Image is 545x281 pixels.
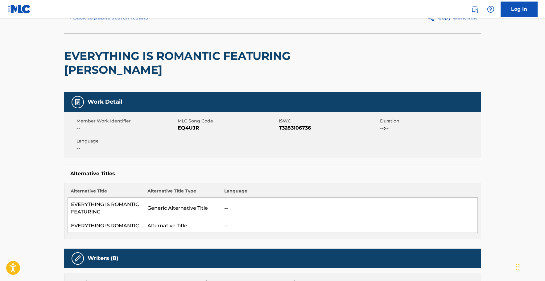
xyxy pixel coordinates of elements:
[76,124,176,132] span: --
[380,118,480,124] span: Duration
[178,118,277,124] span: MLC Song Code
[501,2,538,17] a: Log In
[380,124,480,132] span: --:--
[221,188,477,198] th: Language
[144,219,221,233] td: Alternative Title
[70,171,475,177] h5: Alternative Titles
[68,198,144,219] td: EVERYTHING IS ROMANTIC FEATURING
[514,251,545,281] iframe: Chat Widget
[88,98,122,105] h5: Work Detail
[221,198,477,219] td: --
[279,124,378,132] span: T3283106736
[178,124,277,132] span: EQ4UJR
[487,6,494,13] img: help
[279,118,378,124] span: ISWC
[68,219,144,233] td: EVERYTHING IS ROMANTIC
[485,3,497,15] div: Help
[74,255,81,262] img: Writers
[7,5,31,14] img: MLC Logo
[76,118,176,124] span: Member Work Identifier
[471,6,478,13] img: search
[68,188,144,198] th: Alternative Title
[469,3,481,15] a: Public Search
[144,198,221,219] td: Generic Alternative Title
[516,258,520,276] div: Drag
[88,255,118,262] h5: Writers (8)
[144,188,221,198] th: Alternative Title Type
[76,138,176,144] span: Language
[76,144,176,152] span: --
[64,49,314,77] h2: EVERYTHING IS ROMANTIC FEATURING [PERSON_NAME]
[221,219,477,233] td: --
[74,98,81,106] img: Work Detail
